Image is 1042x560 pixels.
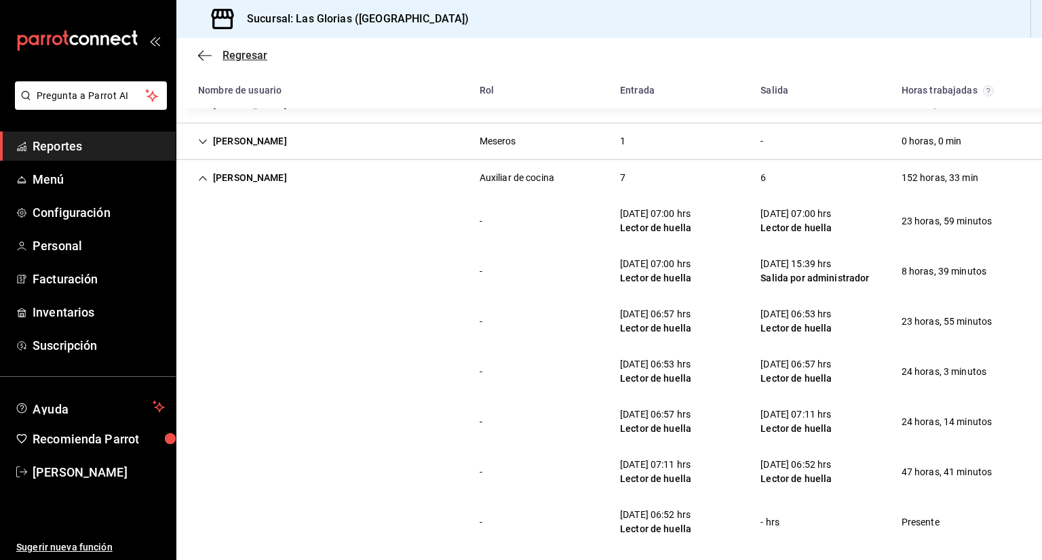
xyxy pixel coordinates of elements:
[33,170,165,188] span: Menú
[187,466,209,477] div: Cell
[609,352,702,391] div: Cell
[33,463,165,481] span: [PERSON_NAME]
[609,129,636,154] div: Cell
[469,78,609,103] div: HeadCell
[750,165,777,191] div: Cell
[983,85,994,96] svg: El total de horas trabajadas por usuario es el resultado de la suma redondeada del registro de ho...
[187,129,298,154] div: Cell
[620,522,691,536] div: Lector de huella
[480,415,482,429] div: -
[620,372,691,386] div: Lector de huella
[760,422,832,436] div: Lector de huella
[469,259,493,284] div: Cell
[760,221,832,235] div: Lector de huella
[9,98,167,113] a: Pregunta a Parrot AI
[750,252,880,291] div: Cell
[609,78,750,103] div: HeadCell
[15,81,167,110] button: Pregunta a Parrot AI
[620,321,691,336] div: Lector de huella
[469,165,565,191] div: Cell
[236,11,469,27] h3: Sucursal: Las Glorias ([GEOGRAPHIC_DATA])
[37,89,146,103] span: Pregunta a Parrot AI
[620,458,691,472] div: [DATE] 07:11 hrs
[149,35,160,46] button: open_drawer_menu
[750,78,890,103] div: HeadCell
[176,397,1042,447] div: Row
[620,407,691,422] div: [DATE] 06:57 hrs
[33,137,165,155] span: Reportes
[760,271,869,285] div: Salida por administrador
[187,216,209,226] div: Cell
[176,246,1042,296] div: Row
[187,165,298,191] div: Cell
[176,160,1042,196] div: Row
[891,129,973,154] div: Cell
[480,214,482,228] div: -
[620,508,691,522] div: [DATE] 06:52 hrs
[609,252,702,291] div: Cell
[891,510,950,535] div: Cell
[469,510,493,535] div: Cell
[469,129,527,154] div: Cell
[609,402,702,441] div: Cell
[176,447,1042,497] div: Row
[176,196,1042,246] div: Row
[891,209,1003,234] div: Cell
[891,259,998,284] div: Cell
[480,171,554,185] div: Auxiliar de cocina
[750,452,843,492] div: Cell
[176,73,1042,108] div: Head
[760,257,869,271] div: [DATE] 15:39 hrs
[187,316,209,327] div: Cell
[33,237,165,255] span: Personal
[480,134,516,148] div: Meseros
[33,303,165,321] span: Inventarios
[760,207,832,221] div: [DATE] 07:00 hrs
[176,346,1042,397] div: Row
[198,49,267,62] button: Regresar
[33,270,165,288] span: Facturación
[33,336,165,355] span: Suscripción
[609,201,702,241] div: Cell
[891,165,989,191] div: Cell
[176,296,1042,346] div: Row
[187,366,209,377] div: Cell
[469,409,493,435] div: Cell
[469,209,493,234] div: Cell
[760,357,832,372] div: [DATE] 06:57 hrs
[620,271,691,285] div: Lector de huella
[620,357,691,372] div: [DATE] 06:53 hrs
[620,221,691,235] div: Lector de huella
[750,510,790,535] div: Cell
[187,266,209,277] div: Cell
[480,465,482,479] div: -
[176,123,1042,160] div: Row
[187,78,469,103] div: HeadCell
[480,264,482,279] div: -
[469,460,493,485] div: Cell
[469,309,493,334] div: Cell
[891,309,1003,334] div: Cell
[16,540,165,555] span: Sugerir nueva función
[480,515,482,529] div: -
[620,422,691,436] div: Lector de huella
[620,472,691,486] div: Lector de huella
[609,165,636,191] div: Cell
[33,203,165,222] span: Configuración
[750,352,843,391] div: Cell
[750,302,843,341] div: Cell
[891,409,1003,435] div: Cell
[609,452,702,492] div: Cell
[891,359,998,384] div: Cell
[760,307,832,321] div: [DATE] 06:53 hrs
[33,430,165,448] span: Recomienda Parrot
[620,207,691,221] div: [DATE] 07:00 hrs
[760,372,832,386] div: Lector de huella
[760,472,832,486] div: Lector de huella
[620,307,691,321] div: [DATE] 06:57 hrs
[33,399,147,415] span: Ayuda
[750,201,843,241] div: Cell
[760,515,779,529] div: - hrs
[760,321,832,336] div: Lector de huella
[609,502,702,542] div: Cell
